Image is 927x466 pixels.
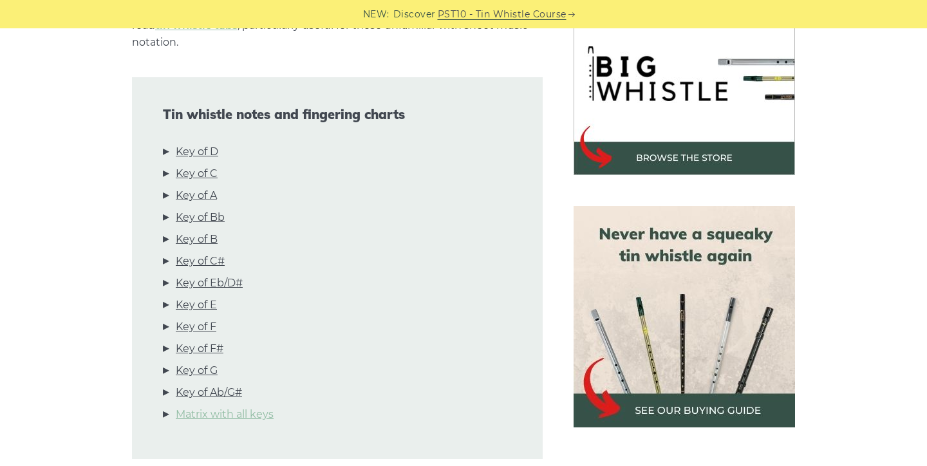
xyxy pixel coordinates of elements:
[176,253,225,270] a: Key of C#
[176,297,217,313] a: Key of E
[176,340,223,357] a: Key of F#
[176,165,218,182] a: Key of C
[363,7,389,22] span: NEW:
[176,144,218,160] a: Key of D
[163,107,512,122] span: Tin whistle notes and fingering charts
[176,406,274,423] a: Matrix with all keys
[393,7,436,22] span: Discover
[176,187,217,204] a: Key of A
[574,206,795,427] img: tin whistle buying guide
[176,209,225,226] a: Key of Bb
[438,7,566,22] a: PST10 - Tin Whistle Course
[176,231,218,248] a: Key of B
[176,384,242,401] a: Key of Ab/G#
[176,319,216,335] a: Key of F
[176,362,218,379] a: Key of G
[176,275,243,292] a: Key of Eb/D#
